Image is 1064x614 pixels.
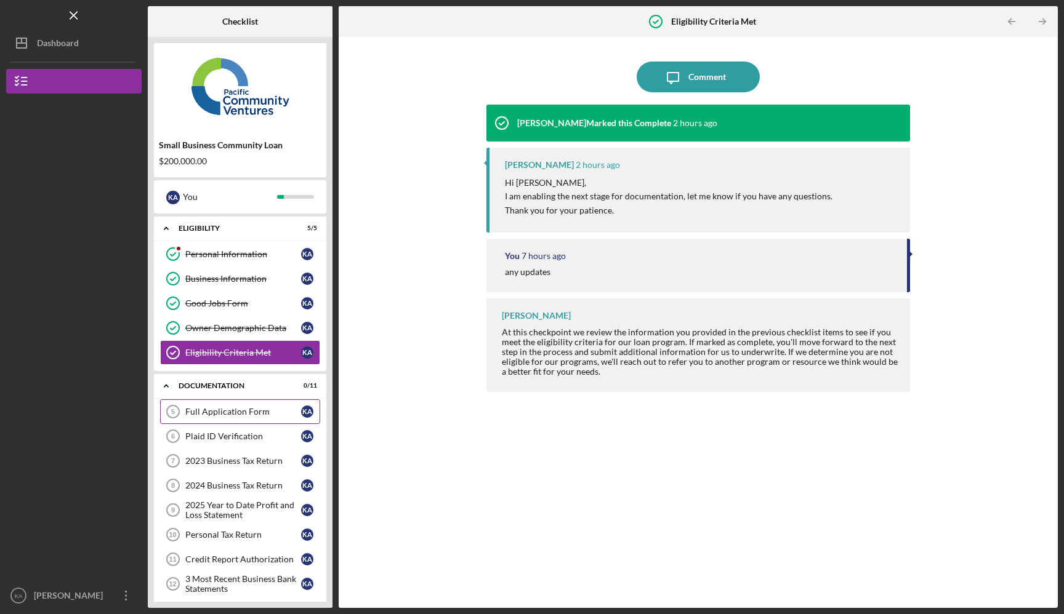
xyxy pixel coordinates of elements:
[185,456,301,466] div: 2023 Business Tax Return
[505,204,832,217] p: Thank you for your patience.
[505,267,550,277] div: any updates
[502,327,898,377] div: At this checkpoint we review the information you provided in the previous checklist items to see ...
[160,572,320,596] a: 123 Most Recent Business Bank StatementsKA
[185,574,301,594] div: 3 Most Recent Business Bank Statements
[160,547,320,572] a: 11Credit Report AuthorizationKA
[160,522,320,547] a: 10Personal Tax ReturnKA
[160,242,320,266] a: Personal InformationKA
[505,160,574,170] div: [PERSON_NAME]
[673,118,717,128] time: 2025-09-29 23:15
[301,346,313,359] div: K A
[301,479,313,492] div: K A
[502,311,571,321] div: [PERSON_NAME]
[160,266,320,291] a: Business InformationKA
[505,176,832,189] p: Hi [PERSON_NAME],
[301,553,313,565] div: K A
[222,17,258,26] b: Checklist
[637,62,760,92] button: Comment
[160,473,320,498] a: 82024 Business Tax ReturnKA
[185,323,301,333] div: Owner Demographic Data
[517,118,671,128] div: [PERSON_NAME] Marked this Complete
[154,49,326,123] img: Product logo
[671,17,756,26] b: Eligibility Criteria Met
[171,506,175,514] tspan: 9
[185,554,301,564] div: Credit Report Authorization
[160,424,320,449] a: 6Plaid ID VerificationKA
[688,62,726,92] div: Comment
[6,31,142,55] button: Dashboard
[179,382,286,389] div: Documentation
[160,291,320,316] a: Good Jobs FormKA
[185,407,301,417] div: Full Application Form
[160,449,320,473] a: 72023 Business Tax ReturnKA
[576,160,620,170] time: 2025-09-29 23:15
[160,340,320,365] a: Eligibility Criteria MetKA
[301,528,313,541] div: K A
[295,382,317,389] div: 0 / 11
[295,225,317,232] div: 5 / 5
[185,431,301,441] div: Plaid ID Verification
[185,249,301,259] div: Personal Information
[185,480,301,490] div: 2024 Business Tax Return
[183,186,277,207] div: You
[179,225,286,232] div: Eligibility
[159,156,321,166] div: $200,000.00
[166,191,180,204] div: K A
[15,592,23,599] text: KA
[159,140,321,150] div: Small Business Community Loan
[169,580,176,588] tspan: 12
[171,433,175,440] tspan: 6
[301,297,313,309] div: K A
[171,482,175,489] tspan: 8
[301,578,313,590] div: K A
[169,556,176,563] tspan: 11
[301,455,313,467] div: K A
[185,348,301,357] div: Eligibility Criteria Met
[31,583,111,611] div: [PERSON_NAME]
[505,251,520,261] div: You
[185,530,301,540] div: Personal Tax Return
[160,316,320,340] a: Owner Demographic DataKA
[37,31,79,58] div: Dashboard
[301,430,313,442] div: K A
[301,322,313,334] div: K A
[301,248,313,260] div: K A
[301,405,313,418] div: K A
[171,408,175,415] tspan: 5
[185,274,301,284] div: Business Information
[169,531,176,538] tspan: 10
[185,500,301,520] div: 2025 Year to Date Profit and Loss Statement
[160,498,320,522] a: 92025 Year to Date Profit and Loss StatementKA
[6,583,142,608] button: KA[PERSON_NAME]
[185,298,301,308] div: Good Jobs Form
[301,504,313,516] div: K A
[301,273,313,285] div: K A
[171,457,175,464] tspan: 7
[160,399,320,424] a: 5Full Application FormKA
[522,251,566,261] time: 2025-09-29 18:02
[505,189,832,203] p: I am enabling the next stage for documentation, let me know if you have any questions.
